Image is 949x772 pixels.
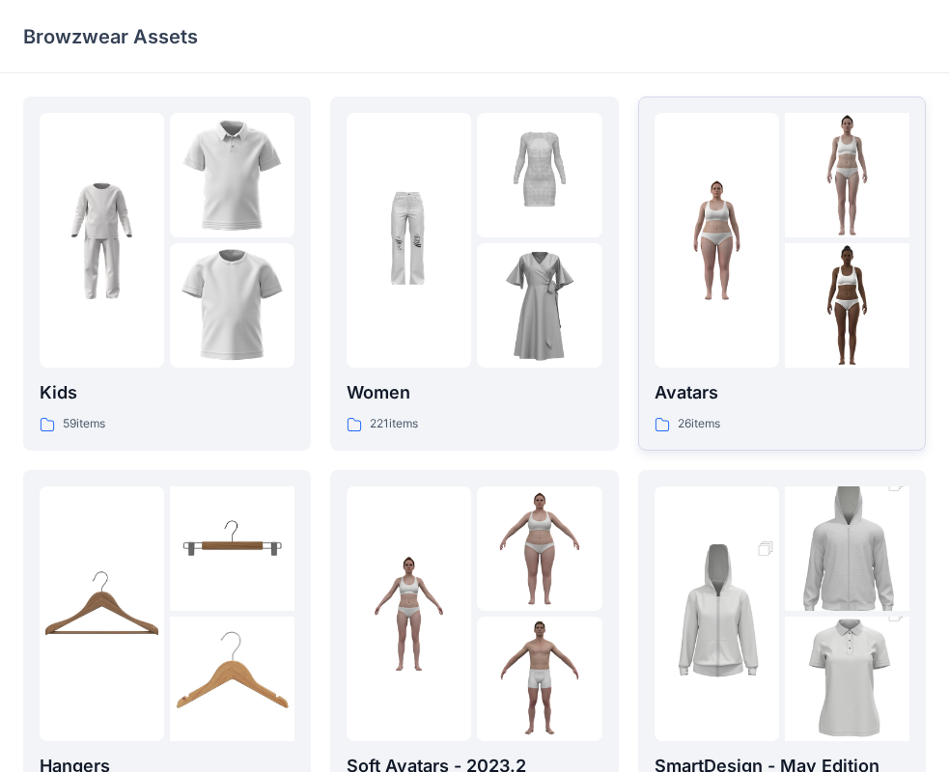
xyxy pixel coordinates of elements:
img: folder 2 [170,113,294,237]
img: folder 1 [347,551,471,675]
img: folder 3 [170,243,294,368]
img: folder 1 [40,179,164,303]
img: folder 1 [40,551,164,675]
p: 59 items [63,414,105,434]
p: Browzwear Assets [23,23,198,50]
img: folder 1 [655,179,779,303]
img: folder 3 [170,617,294,741]
img: folder 3 [477,617,601,741]
p: 26 items [678,414,720,434]
img: folder 1 [347,179,471,303]
a: folder 1folder 2folder 3Avatars26items [638,96,926,451]
p: Women [347,379,601,406]
img: folder 2 [477,113,601,237]
img: folder 2 [785,113,909,237]
img: folder 3 [477,243,601,368]
img: folder 2 [170,486,294,611]
a: folder 1folder 2folder 3Kids59items [23,96,311,451]
img: folder 2 [477,486,601,611]
img: folder 2 [785,455,909,643]
img: folder 3 [785,243,909,368]
p: 221 items [370,414,418,434]
a: folder 1folder 2folder 3Women221items [330,96,618,451]
img: folder 1 [655,520,779,707]
p: Avatars [655,379,909,406]
p: Kids [40,379,294,406]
